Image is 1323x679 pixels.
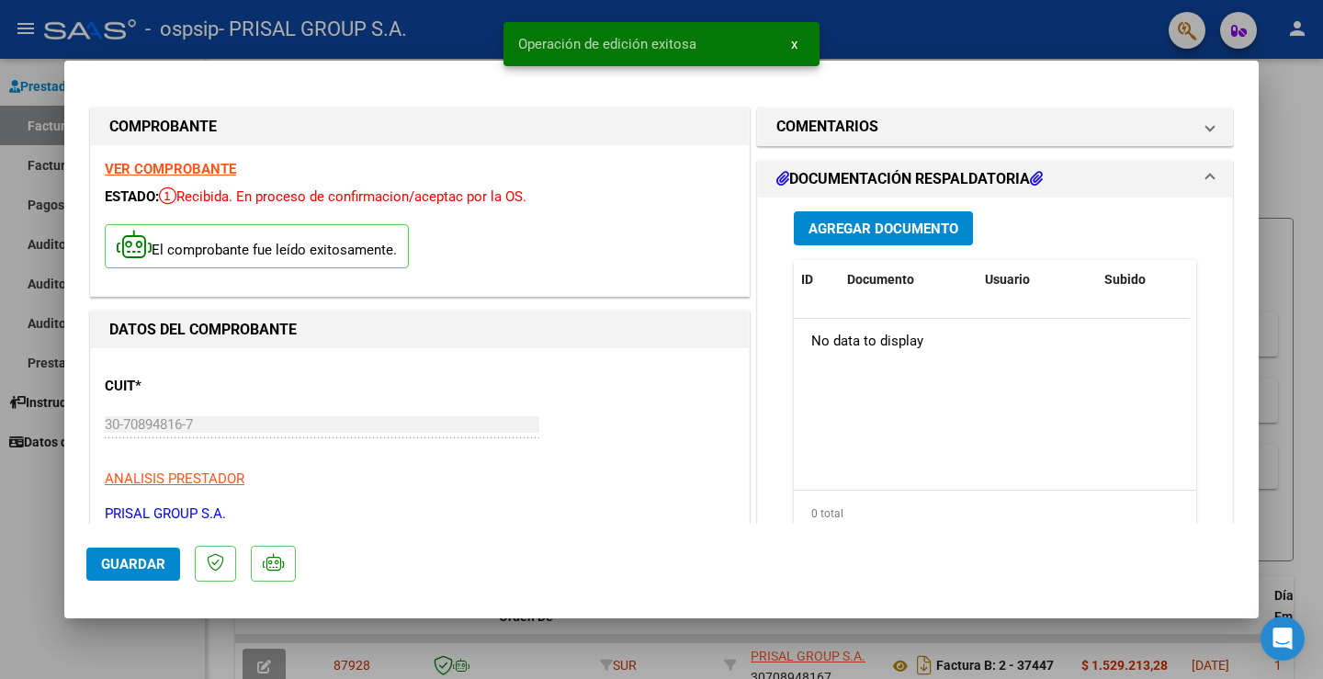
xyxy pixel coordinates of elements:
[1097,260,1189,300] datatable-header-cell: Subido
[101,556,165,572] span: Guardar
[847,272,914,287] span: Documento
[758,161,1232,198] mat-expansion-panel-header: DOCUMENTACIÓN RESPALDATORIA
[978,260,1097,300] datatable-header-cell: Usuario
[776,116,878,138] h1: COMENTARIOS
[758,198,1232,579] div: DOCUMENTACIÓN RESPALDATORIA
[105,224,409,269] p: El comprobante fue leído exitosamente.
[794,211,973,245] button: Agregar Documento
[794,491,1196,537] div: 0 total
[105,470,244,487] span: ANALISIS PRESTADOR
[105,188,159,205] span: ESTADO:
[1261,617,1305,661] div: Open Intercom Messenger
[776,28,812,61] button: x
[801,272,813,287] span: ID
[985,272,1030,287] span: Usuario
[808,221,958,237] span: Agregar Documento
[518,35,696,53] span: Operación de edición exitosa
[105,504,735,525] p: PRISAL GROUP S.A.
[794,260,840,300] datatable-header-cell: ID
[86,548,180,581] button: Guardar
[791,36,797,52] span: x
[776,168,1043,190] h1: DOCUMENTACIÓN RESPALDATORIA
[1104,272,1146,287] span: Subido
[159,188,526,205] span: Recibida. En proceso de confirmacion/aceptac por la OS.
[109,321,297,338] strong: DATOS DEL COMPROBANTE
[1189,260,1281,300] datatable-header-cell: Acción
[105,376,294,397] p: CUIT
[105,161,236,177] a: VER COMPROBANTE
[109,118,217,135] strong: COMPROBANTE
[758,108,1232,145] mat-expansion-panel-header: COMENTARIOS
[840,260,978,300] datatable-header-cell: Documento
[794,319,1190,365] div: No data to display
